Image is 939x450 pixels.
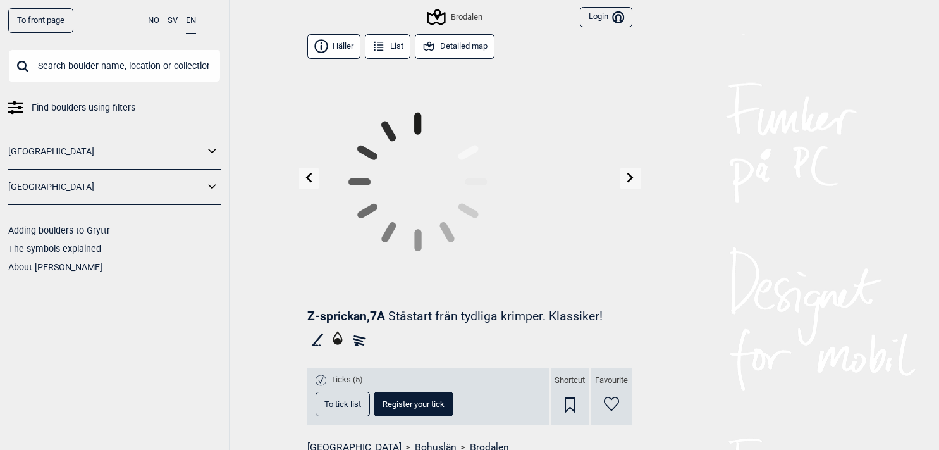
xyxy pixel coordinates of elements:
[8,8,73,33] a: To front page
[595,375,628,386] span: Favourite
[307,34,361,59] button: Häller
[580,7,632,28] button: Login
[8,244,101,254] a: The symbols explained
[331,375,363,385] span: Ticks (5)
[374,392,453,416] button: Register your tick
[307,309,385,323] span: Z-sprickan , 7A
[324,400,361,408] span: To tick list
[383,400,445,408] span: Register your tick
[148,8,159,33] button: NO
[551,368,589,425] div: Shortcut
[415,34,495,59] button: Detailed map
[316,392,370,416] button: To tick list
[429,9,482,25] div: Brodalen
[8,178,204,196] a: [GEOGRAPHIC_DATA]
[8,142,204,161] a: [GEOGRAPHIC_DATA]
[8,99,221,117] a: Find boulders using filters
[32,99,135,117] span: Find boulders using filters
[365,34,411,59] button: List
[8,225,110,235] a: Adding boulders to Gryttr
[8,49,221,82] input: Search boulder name, location or collection
[168,8,178,33] button: SV
[186,8,196,34] button: EN
[8,262,102,272] a: About [PERSON_NAME]
[388,309,603,323] p: Ståstart från tydliga krimper. Klassiker!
